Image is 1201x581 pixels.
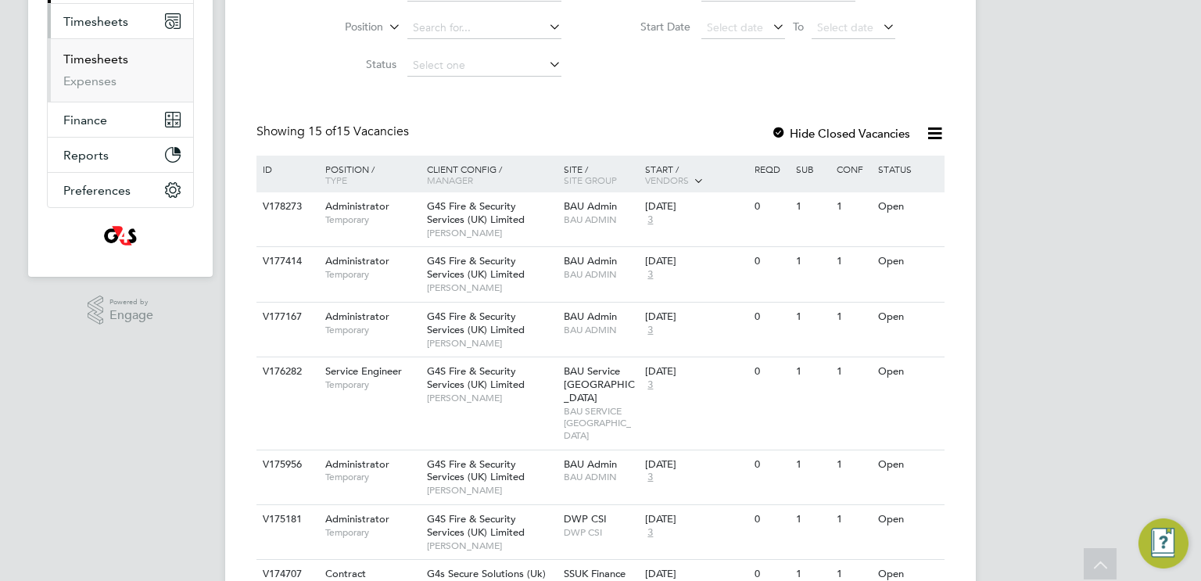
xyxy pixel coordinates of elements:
[427,254,525,281] span: G4S Fire & Security Services (UK) Limited
[645,174,689,186] span: Vendors
[833,450,873,479] div: 1
[427,512,525,539] span: G4S Fire & Security Services (UK) Limited
[600,20,690,34] label: Start Date
[792,192,833,221] div: 1
[792,156,833,182] div: Sub
[645,568,747,581] div: [DATE]
[833,303,873,332] div: 1
[325,364,402,378] span: Service Engineer
[427,392,556,404] span: [PERSON_NAME]
[751,505,791,534] div: 0
[833,192,873,221] div: 1
[874,357,942,386] div: Open
[564,471,638,483] span: BAU ADMIN
[427,227,556,239] span: [PERSON_NAME]
[63,148,109,163] span: Reports
[259,156,314,182] div: ID
[641,156,751,195] div: Start /
[771,126,910,141] label: Hide Closed Vacancies
[645,526,655,540] span: 3
[48,102,193,137] button: Finance
[751,357,791,386] div: 0
[427,337,556,350] span: [PERSON_NAME]
[259,357,314,386] div: V176282
[325,457,389,471] span: Administrator
[259,247,314,276] div: V177414
[564,254,617,267] span: BAU Admin
[325,512,389,525] span: Administrator
[645,324,655,337] span: 3
[63,52,128,66] a: Timesheets
[427,364,525,391] span: G4S Fire & Security Services (UK) Limited
[874,192,942,221] div: Open
[427,457,525,484] span: G4S Fire & Security Services (UK) Limited
[645,513,747,526] div: [DATE]
[833,156,873,182] div: Conf
[325,378,419,391] span: Temporary
[259,450,314,479] div: V175956
[792,450,833,479] div: 1
[751,303,791,332] div: 0
[874,303,942,332] div: Open
[792,247,833,276] div: 1
[833,357,873,386] div: 1
[293,20,383,35] label: Position
[259,303,314,332] div: V177167
[874,505,942,534] div: Open
[645,268,655,282] span: 3
[407,55,561,77] input: Select one
[325,199,389,213] span: Administrator
[564,324,638,336] span: BAU ADMIN
[564,567,626,580] span: SSUK Finance
[325,310,389,323] span: Administrator
[1138,518,1188,568] button: Engage Resource Center
[564,364,635,404] span: BAU Service [GEOGRAPHIC_DATA]
[427,540,556,552] span: [PERSON_NAME]
[788,16,808,37] span: To
[833,505,873,534] div: 1
[564,268,638,281] span: BAU ADMIN
[427,282,556,294] span: [PERSON_NAME]
[256,124,412,140] div: Showing
[259,192,314,221] div: V178273
[427,199,525,226] span: G4S Fire & Security Services (UK) Limited
[427,484,556,497] span: [PERSON_NAME]
[325,268,419,281] span: Temporary
[48,173,193,207] button: Preferences
[792,303,833,332] div: 1
[645,255,747,268] div: [DATE]
[427,174,473,186] span: Manager
[751,247,791,276] div: 0
[645,310,747,324] div: [DATE]
[325,324,419,336] span: Temporary
[427,310,525,336] span: G4S Fire & Security Services (UK) Limited
[707,20,763,34] span: Select date
[751,450,791,479] div: 0
[47,224,194,249] a: Go to home page
[63,113,107,127] span: Finance
[564,174,617,186] span: Site Group
[751,192,791,221] div: 0
[564,310,617,323] span: BAU Admin
[48,38,193,102] div: Timesheets
[325,471,419,483] span: Temporary
[792,357,833,386] div: 1
[874,247,942,276] div: Open
[63,14,128,29] span: Timesheets
[308,124,336,139] span: 15 of
[564,213,638,226] span: BAU ADMIN
[88,296,154,325] a: Powered byEngage
[645,378,655,392] span: 3
[645,458,747,472] div: [DATE]
[874,450,942,479] div: Open
[817,20,873,34] span: Select date
[645,365,747,378] div: [DATE]
[645,200,747,213] div: [DATE]
[564,405,638,442] span: BAU SERVICE [GEOGRAPHIC_DATA]
[833,247,873,276] div: 1
[560,156,642,193] div: Site /
[564,526,638,539] span: DWP CSI
[407,17,561,39] input: Search for...
[314,156,423,193] div: Position /
[307,57,396,71] label: Status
